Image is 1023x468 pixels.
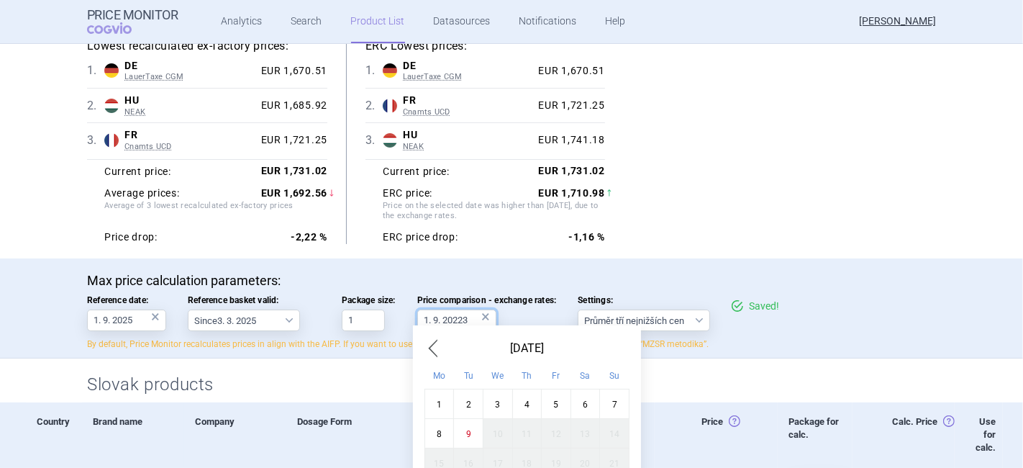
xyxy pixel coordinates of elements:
strong: Average prices: [104,187,180,200]
img: Germany [104,63,119,78]
div: Wed Sep 10 2025 [483,419,512,449]
div: Brand name [82,402,184,468]
span: Reference basket valid: [188,295,320,305]
div: Mon Sep 01 2025 [424,390,454,419]
span: Cnamts UCD [403,107,533,117]
img: Hungary [383,133,397,148]
input: Reference date:× [87,310,166,331]
strong: ERC price drop: [383,231,458,244]
strong: EUR 1,692.56 [261,187,327,199]
div: Calc. Price [852,402,955,468]
div: Sat Sep 06 2025 [570,390,600,419]
span: COGVIO [87,22,152,34]
div: Sat Sep 13 2025 [570,419,600,449]
div: Fri Sep 12 2025 [542,419,571,449]
div: Dosage strength [409,402,532,468]
p: By default, Price Monitor recalculates prices in align with the AIFP. If you want to use the offi... [87,338,936,351]
span: Average of 3 lowest recalculated ex-factory prices [104,201,327,224]
span: Package size: [342,295,396,305]
span: 1 . [365,62,383,79]
div: Thu Sep 11 2025 [512,419,542,449]
strong: Price Monitor [87,8,178,22]
div: × [481,309,490,325]
span: Cnamts UCD [124,142,255,152]
div: EUR 1,670.51 [255,65,327,78]
h2: Slovak products [87,373,936,397]
span: 1 . [87,62,104,79]
input: Package size: [342,310,385,331]
abbr: Thursday [522,371,532,381]
img: Germany [383,63,397,78]
div: Mon Sep 08 2025 [424,419,454,449]
div: Wed Sep 03 2025 [483,390,512,419]
span: 3 . [365,132,383,149]
span: 2 . [365,97,383,114]
select: Settings: [578,310,710,331]
span: Price on the selected date was higher than [DATE], due to the exchange rates. [383,201,605,224]
span: DE [403,60,533,73]
abbr: Sunday [609,371,619,381]
strong: EUR 1,731.02 [539,165,605,176]
select: Reference basket valid: [188,310,300,331]
strong: EUR 1,710.98 [539,187,605,199]
strong: EUR 1,731.02 [261,165,327,176]
div: Sun Sep 07 2025 [600,390,629,419]
span: 2 . [87,97,104,114]
strong: -1,16 % [568,231,605,243]
span: 3 . [87,132,104,149]
span: LauerTaxe CGM [403,72,533,82]
strong: Price drop: [104,231,158,244]
input: Price comparison - exchange rates:× [417,310,496,331]
div: [DATE] [424,337,629,360]
strong: -2,22 % [291,231,327,243]
span: Previous Month [424,337,442,360]
a: Price MonitorCOGVIO [87,8,178,35]
div: Price [655,402,778,468]
div: Country [26,402,82,468]
div: EUR 1,721.25 [533,99,605,112]
span: HU [403,129,533,142]
h5: ERC Lowest prices: [365,38,605,54]
img: France [104,133,119,148]
div: Tue Sep 09 2025 [454,419,483,449]
div: Dosage Form [286,402,409,468]
div: EUR 1,721.25 [255,134,327,147]
span: Settings: [578,295,710,305]
abbr: Friday [552,371,560,381]
div: Sun Sep 14 2025 [600,419,629,449]
span: NEAK [403,142,533,152]
span: Price comparison - exchange rates: [417,295,557,305]
abbr: Tuesday [464,371,473,381]
span: LauerTaxe CGM [124,72,255,82]
div: Package for calc. [778,402,852,468]
div: Tue Sep 02 2025 [454,390,483,419]
span: FR [124,129,255,142]
p: Max price calculation parameters: [87,273,936,289]
span: DE [124,60,255,73]
div: EUR 1,670.51 [533,65,605,78]
abbr: Monday [433,371,445,381]
abbr: Wednesday [491,371,504,381]
h5: Lowest recalculated ex-factory prices: [87,38,327,54]
div: Use for calc. [955,402,1003,468]
div: EUR 1,741.18 [533,134,605,147]
img: Hungary [104,99,119,113]
span: FR [403,94,533,107]
strong: Current price: [104,166,171,177]
span: NEAK [124,107,255,117]
div: EUR 1,685.92 [255,99,327,112]
span: Reference date: [87,295,166,305]
div: Company [184,402,286,468]
img: France [383,99,397,113]
div: Saved! [732,295,804,317]
strong: Current price: [383,166,450,177]
div: × [151,309,160,325]
div: Thu Sep 04 2025 [512,390,542,419]
div: Fri Sep 05 2025 [542,390,571,419]
span: HU [124,94,255,107]
abbr: Saturday [581,371,591,381]
strong: ERC price: [383,187,432,200]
